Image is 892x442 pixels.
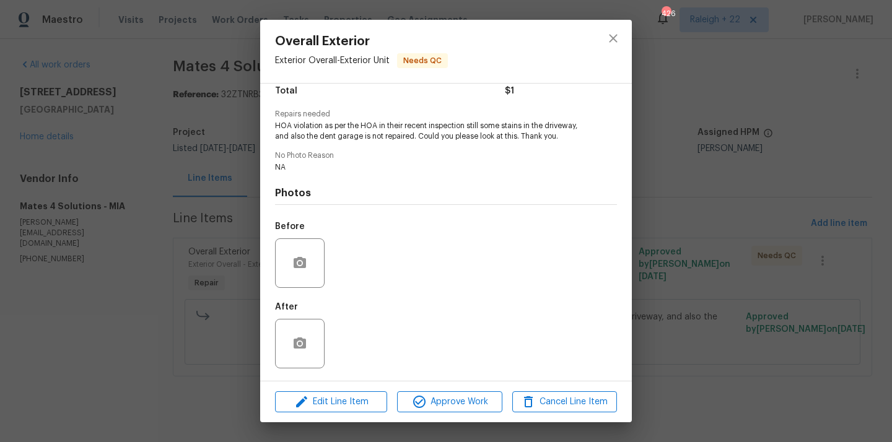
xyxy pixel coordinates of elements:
span: Needs QC [398,54,447,67]
button: Cancel Line Item [512,391,617,413]
span: Edit Line Item [279,394,383,410]
span: Cancel Line Item [516,394,613,410]
span: Overall Exterior [275,35,448,48]
span: No Photo Reason [275,152,617,160]
h5: Before [275,222,305,231]
span: Total [275,82,297,100]
button: close [598,24,628,53]
span: NA [275,162,583,173]
button: Approve Work [397,391,502,413]
h5: After [275,303,298,311]
span: HOA violation as per the HOA in their recent inspection still some stains in the driveway, and al... [275,121,583,142]
span: Approve Work [401,394,498,410]
span: Repairs needed [275,110,617,118]
button: Edit Line Item [275,391,387,413]
span: Exterior Overall - Exterior Unit [275,56,390,65]
div: 426 [662,7,670,20]
h4: Photos [275,187,617,199]
span: $1 [505,82,514,100]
